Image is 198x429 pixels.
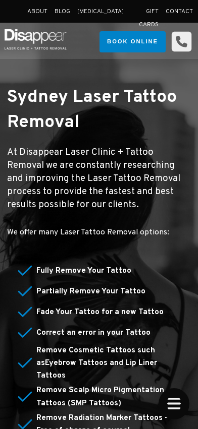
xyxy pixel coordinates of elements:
a: Book Online [100,31,166,52]
a: Contact [166,8,193,16]
strong: Fade Your Tattoo for a new Tattoo [36,307,164,317]
strong: Remove Cosmetic Tattoos such as [36,345,157,381]
strong: Partially Remove Your Tattoo [36,286,145,296]
p: We offer many Laser Tattoo Removal options: [7,226,191,239]
standard-icon: Call us: 02 9587 8787 [170,30,193,53]
a: Eyebrow Tattoos and Lip Liner Tattoos [36,358,157,381]
strong: Fully Remove Your Tattoo [36,266,131,276]
a: About [27,8,47,16]
a: Gift Cards [139,8,159,29]
img: Disappear - Laser Clinic and Tattoo Removal Services in Sydney, Australia [3,24,68,54]
big: At Disappear Laser Clinic + Tattoo Removal we are constantly researching and improving the Laser ... [7,147,180,211]
a: Remove Scalp Micro Pigmentation Tattoos (SMP Tattoos) [36,385,164,408]
a: [MEDICAL_DATA] [77,8,124,16]
a: Blog [55,8,70,16]
small: Sydney Laser Tattoo Removal [7,86,177,134]
strong: Correct an error in your Tattoo [36,328,151,338]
